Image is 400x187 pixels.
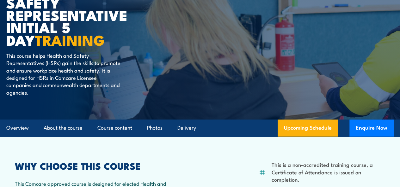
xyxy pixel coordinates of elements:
[6,120,29,136] a: Overview
[177,120,196,136] a: Delivery
[6,52,122,96] p: This course helps Health and Safety Representatives (HSRs) gain the skills to promote and ensure ...
[349,120,394,137] button: Enquire Now
[44,120,83,136] a: About the course
[15,161,175,170] h2: WHY CHOOSE THIS COURSE
[147,120,163,136] a: Photos
[97,120,132,136] a: Course content
[35,29,105,50] strong: TRAINING
[278,120,338,137] a: Upcoming Schedule
[272,161,385,183] li: This is a non-accredited training course, a Certificate of Attendance is issued on completion.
